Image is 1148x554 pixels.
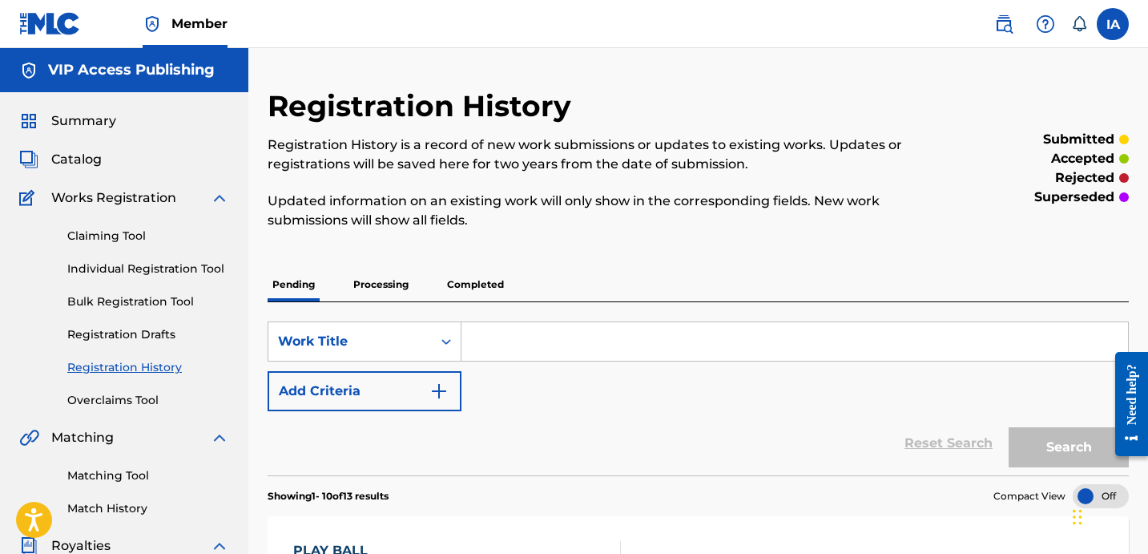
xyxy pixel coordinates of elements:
div: Help [1029,8,1061,40]
img: Catalog [19,150,38,169]
p: Updated information on an existing work will only show in the corresponding fields. New work subm... [268,192,931,230]
a: Bulk Registration Tool [67,293,229,310]
a: Individual Registration Tool [67,261,229,277]
p: superseded [1034,188,1114,207]
img: expand [210,428,229,447]
a: CatalogCatalog [19,150,102,169]
a: Public Search [988,8,1020,40]
span: Compact View [993,489,1065,503]
div: Drag [1073,493,1082,541]
p: submitted [1043,130,1114,149]
div: Notifications [1071,16,1087,32]
p: Registration History is a record of new work submissions or updates to existing works. Updates or... [268,135,931,174]
h5: VIP Access Publishing [48,61,215,79]
img: Works Registration [19,188,40,208]
span: Works Registration [51,188,176,208]
a: Registration History [67,359,229,376]
img: Summary [19,111,38,131]
img: Matching [19,428,39,447]
img: help [1036,14,1055,34]
span: Matching [51,428,114,447]
form: Search Form [268,321,1129,475]
a: Matching Tool [67,467,229,484]
a: Registration Drafts [67,326,229,343]
span: Member [171,14,228,33]
p: Processing [348,268,413,301]
iframe: Resource Center [1103,339,1148,468]
span: Summary [51,111,116,131]
a: Overclaims Tool [67,392,229,409]
p: Pending [268,268,320,301]
a: Match History [67,500,229,517]
iframe: Chat Widget [1068,477,1148,554]
h2: Registration History [268,88,579,124]
p: rejected [1055,168,1114,188]
p: Completed [442,268,509,301]
img: Accounts [19,61,38,80]
img: search [994,14,1013,34]
div: User Menu [1097,8,1129,40]
a: Claiming Tool [67,228,229,245]
a: SummarySummary [19,111,116,131]
p: Showing 1 - 10 of 13 results [268,489,389,503]
p: accepted [1051,149,1114,168]
div: Work Title [278,332,422,351]
img: Top Rightsholder [143,14,162,34]
img: expand [210,188,229,208]
img: 9d2ae6d4665cec9f34b9.svg [429,382,449,401]
img: MLC Logo [19,12,81,35]
button: Add Criteria [268,371,461,411]
span: Catalog [51,150,102,169]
